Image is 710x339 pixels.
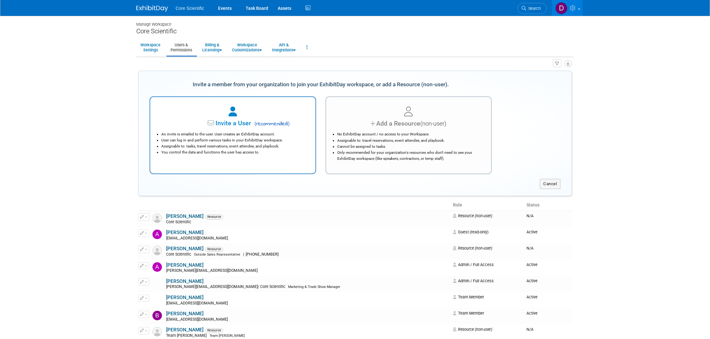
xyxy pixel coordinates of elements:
[194,252,240,257] span: Outside Sales Representative
[166,295,203,300] a: [PERSON_NAME]
[453,246,492,251] span: Resource (non-user)
[210,334,245,338] span: Team [PERSON_NAME]
[526,6,541,11] span: Search
[161,131,307,137] li: An invite is emailed to the user. User creates an ExhibitDay account.
[255,121,256,127] span: (
[288,285,340,289] span: Marketing & Trade Show Manager
[244,252,281,257] span: [PHONE_NUMBER]
[526,230,538,234] span: Active
[526,246,533,251] span: N/A
[166,262,203,268] a: [PERSON_NAME]
[453,327,492,332] span: Resource (non-user)
[526,295,538,299] span: Active
[166,284,449,290] div: [PERSON_NAME][EMAIL_ADDRESS][DOMAIN_NAME]
[337,131,483,137] li: No ExhibitDay account / no access to your Workspace.
[161,137,307,143] li: User can log in and perform various tasks in your ExhibitDay workspace.
[453,262,494,267] span: Admin / Full Access
[176,120,251,127] span: Invite a User
[136,40,165,55] a: WorkspaceSettings
[161,143,307,149] li: Assignable to: tasks, travel reservations, event attendee, and playbook.
[166,246,203,251] a: [PERSON_NAME]
[453,278,494,283] span: Admin / Full Access
[166,40,196,55] a: Users &Permissions
[526,262,538,267] span: Active
[166,268,449,273] div: [PERSON_NAME][EMAIL_ADDRESS][DOMAIN_NAME]
[526,327,533,332] span: N/A
[166,236,449,241] div: [EMAIL_ADDRESS][DOMAIN_NAME]
[152,327,162,336] img: Resource
[152,246,162,255] img: Resource
[152,278,162,288] img: Alissa Schlosser
[540,179,560,189] button: Cancel
[166,311,203,316] a: [PERSON_NAME]
[166,220,193,224] span: Core Scientific
[152,295,162,304] img: Alyona Yurchenko
[205,247,223,251] span: Resource
[555,2,567,14] img: Dan Boro
[166,213,203,219] a: [PERSON_NAME]
[268,40,300,55] a: API &Integrations
[166,333,209,338] span: Team [PERSON_NAME]
[288,121,290,127] span: )
[161,149,307,155] li: You control the data and functions the user has access to.
[337,150,483,162] li: Only recommended for your organization's resources who don't need to see your ExhibitDay workspac...
[205,328,223,333] span: Resource
[334,119,483,128] div: Add a Resource
[253,120,290,128] span: recommended
[526,311,538,316] span: Active
[152,230,162,239] img: Abbigail Belshe
[337,138,483,144] li: Assignable to: travel reservations, event attendee, and playbook.
[136,27,574,35] div: Core Scientific
[166,252,193,257] span: Core Scientific
[166,317,449,322] div: [EMAIL_ADDRESS][DOMAIN_NAME]
[518,3,547,14] a: Search
[166,230,203,235] a: [PERSON_NAME]
[152,213,162,223] img: Resource
[136,5,168,12] img: ExhibitDay
[337,144,483,150] li: Cannot be assigned to tasks.
[450,200,524,211] th: Role
[176,6,204,11] span: Core Scientific
[198,40,226,55] a: Billing &Licensing
[243,252,244,257] span: |
[166,278,203,284] a: [PERSON_NAME]
[453,230,488,234] span: Guest (read-only)
[136,16,574,27] div: Manage Workspace
[420,120,446,127] span: (non-user)
[524,200,572,211] th: Status
[526,278,538,283] span: Active
[259,284,287,289] span: Core Scientific
[166,327,203,333] a: [PERSON_NAME]
[205,215,223,219] span: Resource
[526,213,533,218] span: N/A
[453,295,484,299] span: Team Member
[152,311,162,320] img: Ben Boro
[150,78,492,92] div: Invite a member from your organization to join your ExhibitDay workspace, or add a Resource (non-...
[152,262,162,272] img: Alexandra Briordy
[453,311,484,316] span: Team Member
[166,301,449,306] div: [EMAIL_ADDRESS][DOMAIN_NAME]
[453,213,492,218] span: Resource (non-user)
[228,40,266,55] a: WorkspaceCustomizations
